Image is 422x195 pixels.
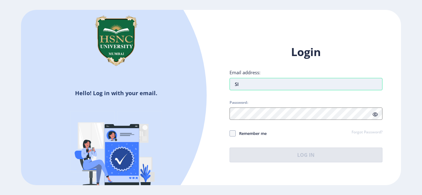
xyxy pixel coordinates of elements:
img: hsnc.png [85,10,147,71]
button: Log In [230,148,382,162]
label: Password: [230,100,248,105]
input: Email address [230,78,382,90]
label: Email address: [230,69,260,75]
a: Forgot Password? [352,130,382,135]
h1: Login [230,45,382,59]
span: Remember me [236,130,267,137]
